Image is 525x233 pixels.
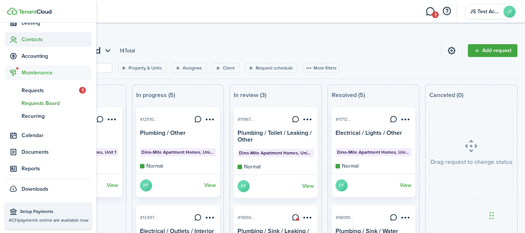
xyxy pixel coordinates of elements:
[172,63,207,73] filter-tag: Open filter
[302,180,314,192] a: View
[22,99,92,107] span: Requests Board
[238,180,250,192] avatar-text: FF
[5,161,92,176] a: Reports
[238,214,255,221] span: #11890...
[22,112,92,120] span: Recurring
[140,130,216,142] card-title: Plumbing / Other
[22,148,92,156] span: Documents
[423,2,437,21] a: Messaging
[19,9,51,14] img: TenantCloud
[22,165,92,173] span: Reports
[22,35,92,43] span: Contacts
[204,179,216,191] a: View
[256,65,293,71] filter-tag-label: Request schedule
[212,63,239,73] filter-tag: Open filter
[5,97,92,110] a: Requests Board
[5,84,92,97] a: Requests1
[22,52,92,60] span: Accounting
[223,65,235,71] filter-tag-label: Client
[140,179,152,191] avatar-text: FF
[470,9,500,14] span: JS Test Account
[9,217,88,224] p: ACH
[18,217,89,224] span: payments online are available now
[487,197,525,233] iframe: Chat Widget
[129,65,162,71] filter-tag-label: Property & Units
[337,149,410,156] span: Dino-Mite Apartment Homes, Unit 4
[22,19,92,27] span: Leasing
[336,162,412,170] card-mark: Normal
[239,150,312,156] span: Dino-Mite Apartment Homes, Unit 4
[183,65,202,71] filter-tag-label: Assignee
[140,116,157,123] span: #12510...
[22,86,79,94] span: Requests
[5,202,92,229] a: Setup PaymentsACHpayments online are available now
[332,91,416,100] board-column-status: Resolved (5)
[336,116,351,123] span: #11712...
[429,107,513,198] board-card-placeholder: Drag request to change status
[20,208,88,216] span: Setup Payments
[107,179,118,191] a: View
[400,179,412,191] a: View
[120,47,135,55] header-page-total: 14 Total
[245,63,297,73] filter-tag: Open filter
[432,11,439,18] span: 1
[141,149,215,156] span: Dino-Mite Apartment Homes, Unit 3
[336,214,354,221] span: #98091...
[336,130,412,142] card-title: Electrical / Lights / Other
[136,91,220,100] board-column-status: In progress (5)
[22,185,48,193] span: Downloads
[234,91,318,100] board-column-status: In review (3)
[238,116,254,123] span: #11967...
[7,8,17,15] img: TenantCloud
[5,110,92,122] a: Recurring
[429,91,513,100] board-column-status: Canceled (0)
[503,6,516,18] avatar-text: JT
[303,63,339,73] button: More filters
[22,69,92,77] span: Maintenance
[79,87,86,94] span: 1
[140,162,216,170] card-mark: Normal
[118,63,166,73] filter-tag: Open filter
[22,131,92,139] span: Calendar
[489,204,494,227] div: Drag
[140,214,157,221] span: #12497...
[468,44,517,57] a: Add request
[238,163,314,171] card-mark: Normal
[238,130,314,143] card-title: Plumbing / Toilet / Leaking / Other
[336,179,348,191] avatar-text: FF
[440,5,453,18] button: Open resource center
